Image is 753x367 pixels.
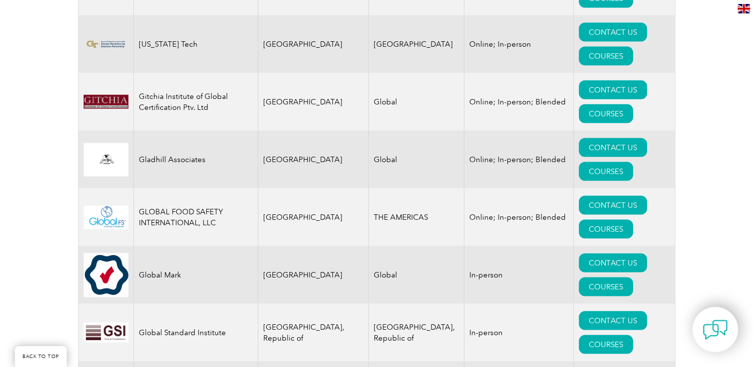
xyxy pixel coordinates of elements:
td: [GEOGRAPHIC_DATA] [258,15,369,73]
td: In-person [464,304,574,362]
a: COURSES [579,220,633,239]
td: Global Mark [133,246,258,304]
td: [GEOGRAPHIC_DATA] [258,73,369,131]
a: CONTACT US [579,196,647,215]
a: CONTACT US [579,81,647,99]
td: Gladhill Associates [133,131,258,188]
td: Global Standard Institute [133,304,258,362]
a: CONTACT US [579,311,647,330]
a: COURSES [579,47,633,66]
img: c8bed0e6-59d5-ee11-904c-002248931104-logo.png [84,95,128,109]
img: e72924ac-d9bc-ea11-a814-000d3a79823d-logo.png [84,38,128,51]
a: CONTACT US [579,138,647,157]
td: [GEOGRAPHIC_DATA] [258,131,369,188]
td: In-person [464,246,574,304]
td: [GEOGRAPHIC_DATA] [258,246,369,304]
a: COURSES [579,104,633,123]
td: [GEOGRAPHIC_DATA] [369,15,464,73]
td: [GEOGRAPHIC_DATA] [258,188,369,246]
img: 6c340fde-d376-eb11-a812-002248145cb7-logo.jpg [84,206,128,229]
td: [GEOGRAPHIC_DATA], Republic of [258,304,369,362]
a: COURSES [579,277,633,296]
td: Global [369,131,464,188]
img: eb2924ac-d9bc-ea11-a814-000d3a79823d-logo.jpg [84,253,128,297]
td: GLOBAL FOOD SAFETY INTERNATIONAL, LLC [133,188,258,246]
a: CONTACT US [579,23,647,42]
td: Global [369,73,464,131]
a: CONTACT US [579,254,647,273]
td: Online; In-person [464,15,574,73]
td: Gitchia Institute of Global Certification Ptv. Ltd [133,73,258,131]
td: Online; In-person; Blended [464,73,574,131]
img: 3a0d5207-7902-ed11-82e6-002248d3b1f1-logo.jpg [84,323,128,343]
a: COURSES [579,335,633,354]
img: 0025a846-35c2-eb11-bacc-0022481832e0-logo.jpg [84,143,128,177]
a: COURSES [579,162,633,181]
td: [US_STATE] Tech [133,15,258,73]
td: Online; In-person; Blended [464,188,574,246]
td: THE AMERICAS [369,188,464,246]
td: [GEOGRAPHIC_DATA], Republic of [369,304,464,362]
img: en [738,4,750,13]
a: BACK TO TOP [15,346,67,367]
img: contact-chat.png [703,317,728,342]
td: Global [369,246,464,304]
td: Online; In-person; Blended [464,131,574,188]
